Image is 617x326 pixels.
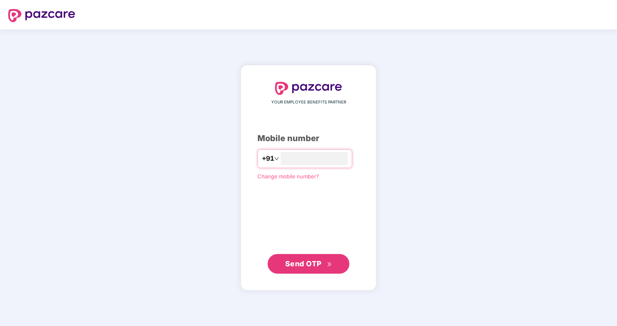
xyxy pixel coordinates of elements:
button: Send OTPdouble-right [268,254,349,274]
img: logo [275,82,342,95]
img: logo [8,9,75,22]
div: Mobile number [257,132,360,145]
span: double-right [327,262,332,267]
span: Send OTP [285,259,322,268]
span: +91 [262,153,274,164]
span: down [274,156,279,161]
span: YOUR EMPLOYEE BENEFITS PARTNER [271,99,346,106]
a: Change mobile number? [257,173,319,180]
